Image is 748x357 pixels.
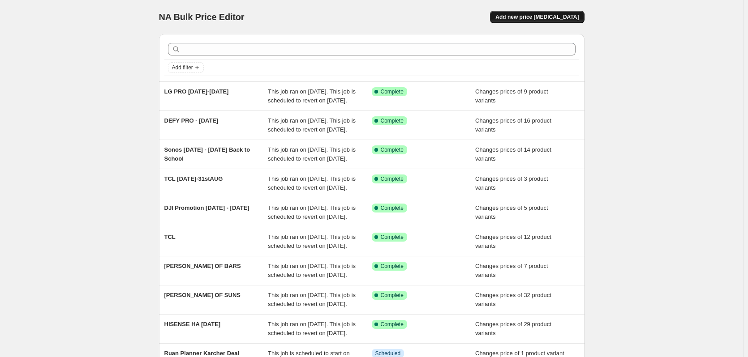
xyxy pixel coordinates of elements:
[475,146,551,162] span: Changes prices of 14 product variants
[475,321,551,336] span: Changes prices of 29 product variants
[268,117,356,133] span: This job ran on [DATE]. This job is scheduled to revert on [DATE].
[381,263,404,270] span: Complete
[164,321,221,327] span: HISENSE HA [DATE]
[381,175,404,183] span: Complete
[490,11,584,23] button: Add new price [MEDICAL_DATA]
[381,292,404,299] span: Complete
[381,204,404,212] span: Complete
[381,321,404,328] span: Complete
[168,62,204,73] button: Add filter
[381,117,404,124] span: Complete
[164,146,250,162] span: Sonos [DATE] - [DATE] Back to School
[164,117,219,124] span: DEFY PRO - [DATE]
[475,204,548,220] span: Changes prices of 5 product variants
[475,175,548,191] span: Changes prices of 3 product variants
[475,117,551,133] span: Changes prices of 16 product variants
[268,292,356,307] span: This job ran on [DATE]. This job is scheduled to revert on [DATE].
[475,88,548,104] span: Changes prices of 9 product variants
[164,175,223,182] span: TCL [DATE]-31stAUG
[475,350,564,357] span: Changes price of 1 product variant
[381,234,404,241] span: Complete
[268,263,356,278] span: This job ran on [DATE]. This job is scheduled to revert on [DATE].
[475,292,551,307] span: Changes prices of 32 product variants
[375,350,401,357] span: Scheduled
[381,88,404,95] span: Complete
[268,321,356,336] span: This job ran on [DATE]. This job is scheduled to revert on [DATE].
[381,146,404,153] span: Complete
[268,88,356,104] span: This job ran on [DATE]. This job is scheduled to revert on [DATE].
[164,204,249,211] span: DJI Promotion [DATE] - [DATE]
[164,234,176,240] span: TCL
[268,146,356,162] span: This job ran on [DATE]. This job is scheduled to revert on [DATE].
[475,263,548,278] span: Changes prices of 7 product variants
[159,12,245,22] span: NA Bulk Price Editor
[268,175,356,191] span: This job ran on [DATE]. This job is scheduled to revert on [DATE].
[164,292,241,298] span: [PERSON_NAME] OF SUNS
[172,64,193,71] span: Add filter
[495,13,579,21] span: Add new price [MEDICAL_DATA]
[475,234,551,249] span: Changes prices of 12 product variants
[164,263,241,269] span: [PERSON_NAME] OF BARS
[268,204,356,220] span: This job ran on [DATE]. This job is scheduled to revert on [DATE].
[164,88,229,95] span: LG PRO [DATE]-[DATE]
[268,234,356,249] span: This job ran on [DATE]. This job is scheduled to revert on [DATE].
